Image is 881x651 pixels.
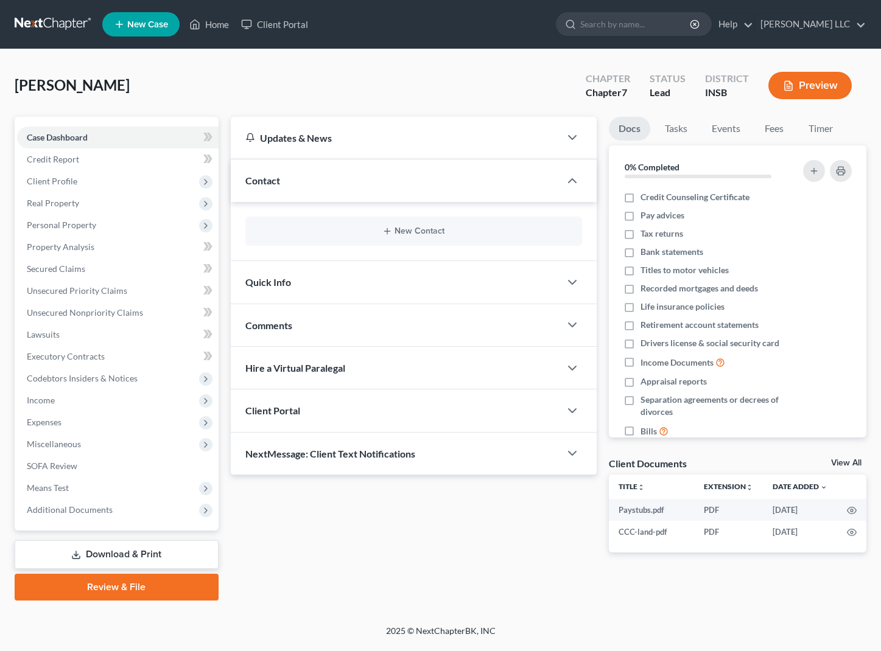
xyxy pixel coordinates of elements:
[27,132,88,142] span: Case Dashboard
[768,72,852,99] button: Preview
[27,417,61,427] span: Expenses
[655,117,697,141] a: Tasks
[17,236,219,258] a: Property Analysis
[641,319,759,331] span: Retirement account statements
[799,117,843,141] a: Timer
[15,540,219,569] a: Download & Print
[641,228,683,240] span: Tax returns
[650,86,686,100] div: Lead
[27,373,138,383] span: Codebtors Insiders & Notices
[17,280,219,302] a: Unsecured Priority Claims
[641,337,779,349] span: Drivers license & social security card
[15,574,219,601] a: Review & File
[641,357,714,369] span: Income Documents
[625,162,679,172] strong: 0% Completed
[27,439,81,449] span: Miscellaneous
[705,72,749,86] div: District
[15,76,130,94] span: [PERSON_NAME]
[17,346,219,367] a: Executory Contracts
[702,117,750,141] a: Events
[754,13,866,35] a: [PERSON_NAME] LLC
[619,482,645,491] a: Titleunfold_more
[763,521,837,543] td: [DATE]
[641,246,703,258] span: Bank statements
[641,394,792,418] span: Separation agreements or decrees of divorces
[755,117,794,141] a: Fees
[641,282,758,294] span: Recorded mortgages and deeds
[17,148,219,170] a: Credit Report
[17,258,219,280] a: Secured Claims
[255,226,572,236] button: New Contact
[27,504,113,515] span: Additional Documents
[609,457,687,470] div: Client Documents
[650,72,686,86] div: Status
[17,302,219,324] a: Unsecured Nonpriority Claims
[127,20,168,29] span: New Case
[17,324,219,346] a: Lawsuits
[641,425,657,437] span: Bills
[586,86,630,100] div: Chapter
[763,499,837,521] td: [DATE]
[831,459,862,467] a: View All
[27,461,77,471] span: SOFA Review
[17,455,219,477] a: SOFA Review
[245,276,291,288] span: Quick Info
[746,484,753,491] i: unfold_more
[245,319,292,331] span: Comments
[641,264,729,276] span: Titles to motor vehicles
[773,482,827,491] a: Date Added expand_more
[27,242,94,252] span: Property Analysis
[183,13,235,35] a: Home
[820,484,827,491] i: expand_more
[586,72,630,86] div: Chapter
[27,482,69,493] span: Means Test
[27,307,143,318] span: Unsecured Nonpriority Claims
[580,13,692,35] input: Search by name...
[694,499,763,521] td: PDF
[704,482,753,491] a: Extensionunfold_more
[609,117,650,141] a: Docs
[609,521,694,543] td: CCC-land-pdf
[245,405,300,416] span: Client Portal
[622,86,627,98] span: 7
[641,191,749,203] span: Credit Counseling Certificate
[27,154,79,164] span: Credit Report
[245,362,345,374] span: Hire a Virtual Paralegal
[27,329,60,339] span: Lawsuits
[27,263,85,274] span: Secured Claims
[27,220,96,230] span: Personal Property
[235,13,314,35] a: Client Portal
[694,521,763,543] td: PDF
[641,209,684,221] span: Pay advices
[705,86,749,100] div: INSB
[245,131,546,144] div: Updates & News
[27,176,77,186] span: Client Profile
[27,395,55,405] span: Income
[609,499,694,521] td: Paystubs.pdf
[94,625,788,647] div: 2025 © NextChapterBK, INC
[17,127,219,148] a: Case Dashboard
[712,13,753,35] a: Help
[637,484,645,491] i: unfold_more
[27,351,105,361] span: Executory Contracts
[245,448,415,459] span: NextMessage: Client Text Notifications
[641,301,725,313] span: Life insurance policies
[641,375,707,388] span: Appraisal reports
[27,285,127,296] span: Unsecured Priority Claims
[27,198,79,208] span: Real Property
[245,175,280,186] span: Contact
